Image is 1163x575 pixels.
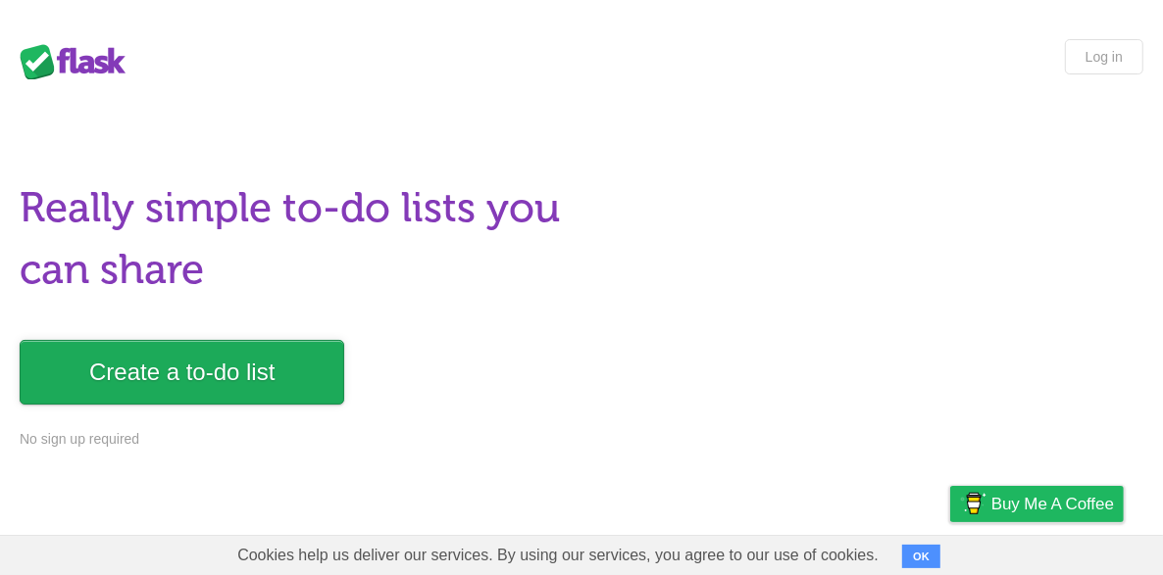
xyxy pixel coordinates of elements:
[991,487,1114,521] span: Buy me a coffee
[950,486,1124,522] a: Buy me a coffee
[902,545,940,568] button: OK
[218,536,898,575] span: Cookies help us deliver our services. By using our services, you agree to our use of cookies.
[20,429,570,450] p: No sign up required
[20,44,137,79] div: Flask Lists
[20,340,344,405] a: Create a to-do list
[20,177,570,301] h1: Really simple to-do lists you can share
[1065,39,1143,74] a: Log in
[960,487,986,520] img: Buy me a coffee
